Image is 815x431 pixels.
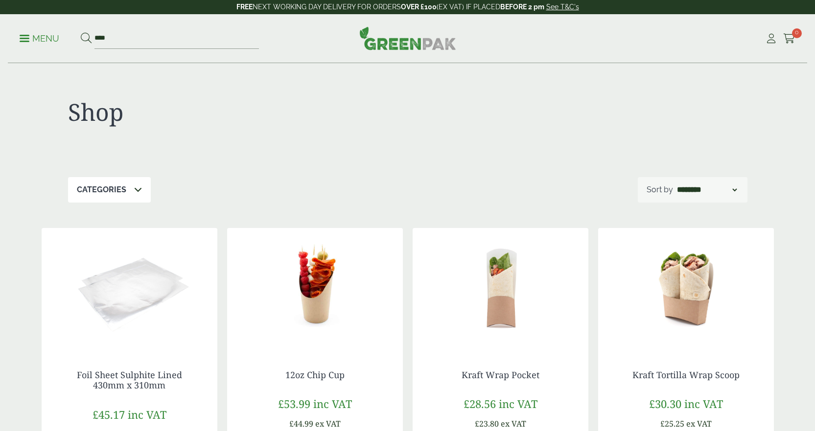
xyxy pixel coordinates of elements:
span: £23.80 [475,418,499,429]
img: 5430063E Kraft Tortilla Wrap Scoop TS2 with Wrap contents [598,228,774,350]
span: inc VAT [684,396,723,411]
strong: OVER £100 [401,3,437,11]
img: GP3330019D Foil Sheet Sulphate Lined bare [42,228,217,350]
span: inc VAT [313,396,352,411]
i: Cart [783,34,795,44]
span: inc VAT [128,407,166,422]
img: 5.5oz Grazing Charcuterie Cup with food [227,228,403,350]
a: Kraft Wrap Pocket [462,369,539,381]
p: Menu [20,33,59,45]
p: Sort by [647,184,673,196]
img: 5430063C Kraft Tortilla Wrap Pocket TS1 with Wrap [413,228,588,350]
p: Categories [77,184,126,196]
a: 0 [783,31,795,46]
strong: FREE [236,3,253,11]
a: 12oz Chip Cup [285,369,345,381]
a: See T&C's [546,3,579,11]
span: ex VAT [501,418,526,429]
select: Shop order [675,184,739,196]
span: £45.17 [93,407,125,422]
a: Foil Sheet Sulphite Lined 430mm x 310mm [77,369,182,391]
img: GreenPak Supplies [359,26,456,50]
i: My Account [765,34,777,44]
span: ex VAT [686,418,712,429]
span: 0 [792,28,802,38]
h1: Shop [68,98,408,126]
a: Kraft Tortilla Wrap Scoop [632,369,740,381]
span: £28.56 [464,396,496,411]
span: £44.99 [289,418,313,429]
span: £53.99 [278,396,310,411]
span: ex VAT [315,418,341,429]
span: inc VAT [499,396,537,411]
span: £25.25 [660,418,684,429]
a: Menu [20,33,59,43]
span: £30.30 [649,396,681,411]
strong: BEFORE 2 pm [500,3,544,11]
